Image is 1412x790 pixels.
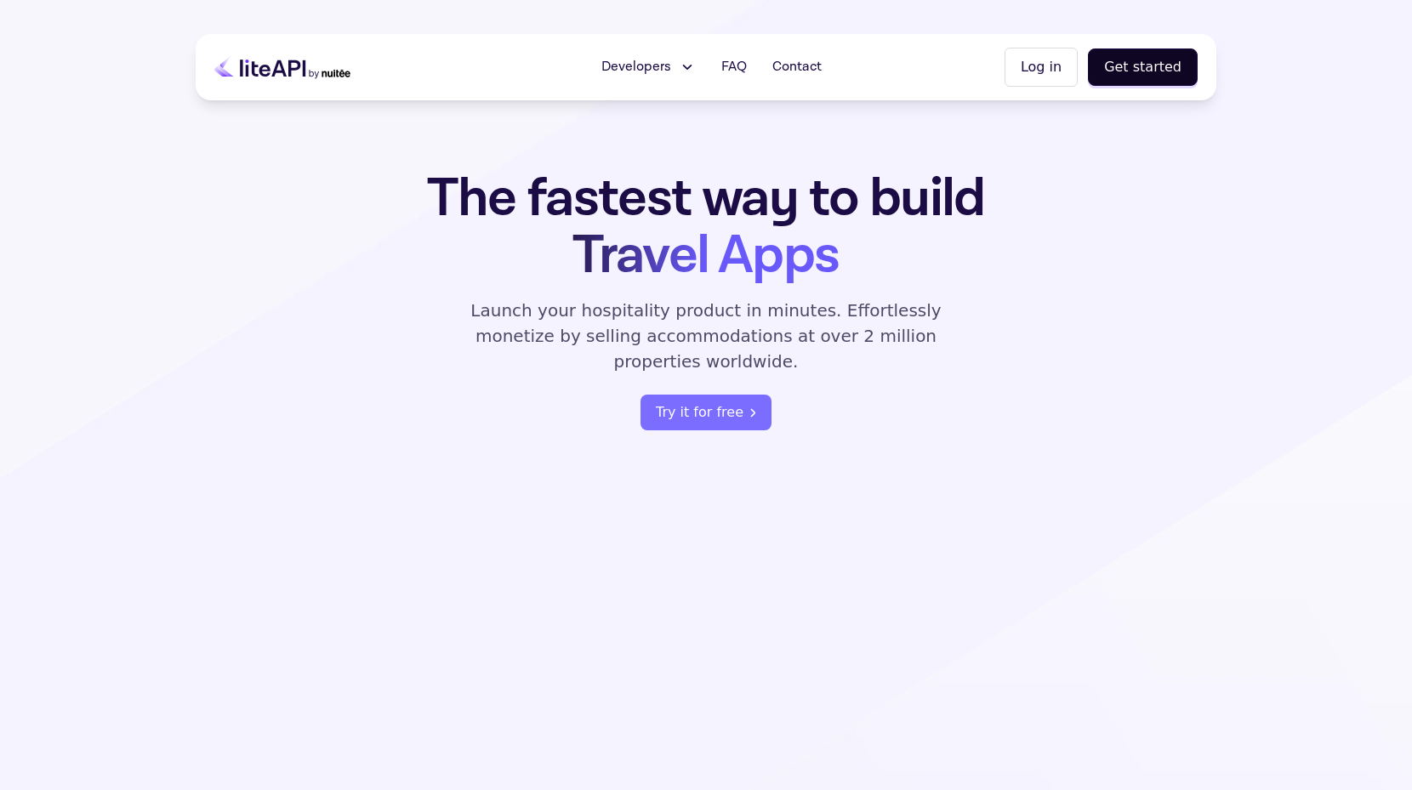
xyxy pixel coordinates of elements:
span: Contact [772,57,822,77]
button: Log in [1005,48,1078,87]
a: register [641,395,771,430]
a: FAQ [711,50,757,84]
a: Contact [762,50,832,84]
button: Developers [591,50,706,84]
button: Get started [1088,48,1198,86]
span: FAQ [721,57,747,77]
span: Travel Apps [572,220,839,291]
h1: The fastest way to build [373,170,1039,284]
span: Developers [601,57,671,77]
button: Try it for free [641,395,771,430]
p: Launch your hospitality product in minutes. Effortlessly monetize by selling accommodations at ov... [451,298,961,374]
